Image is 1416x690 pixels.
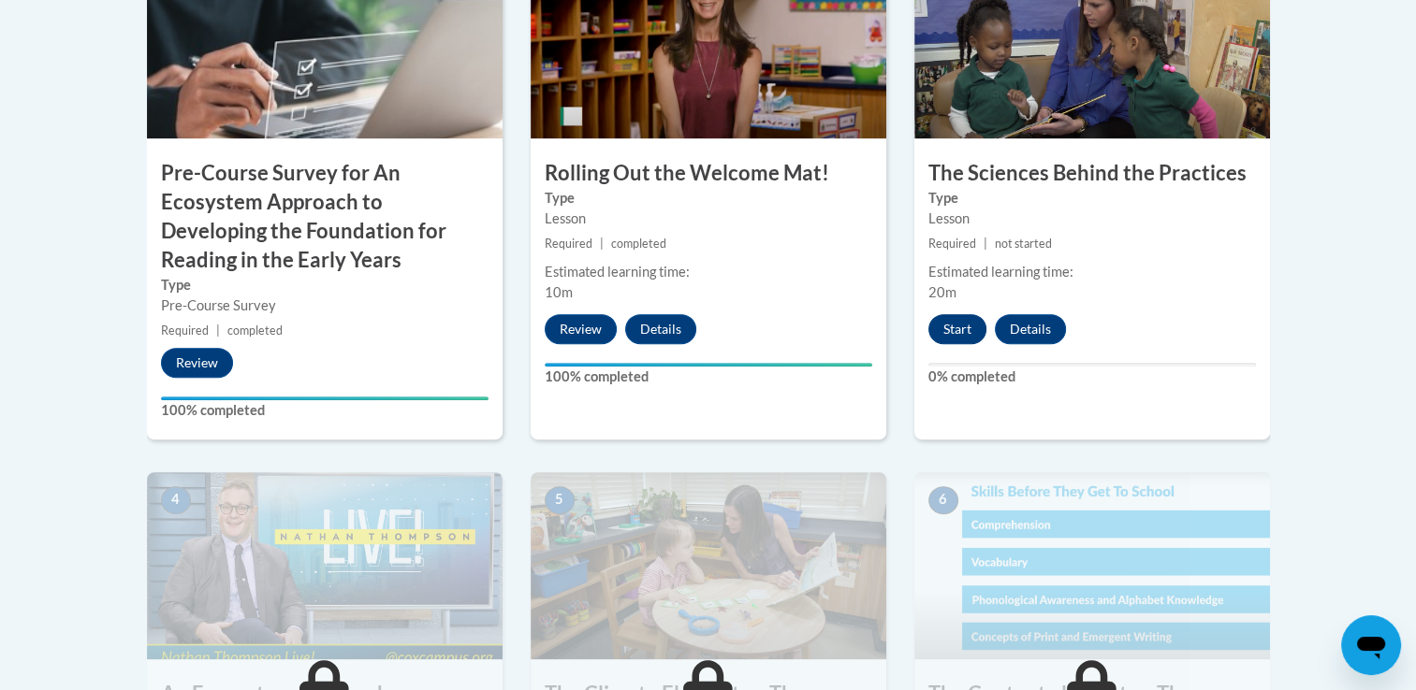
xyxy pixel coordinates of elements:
[545,314,617,344] button: Review
[227,323,283,338] span: completed
[545,262,872,282] div: Estimated learning time:
[928,284,956,300] span: 20m
[625,314,696,344] button: Details
[914,472,1270,659] img: Course Image
[545,188,872,208] label: Type
[545,237,592,251] span: Required
[161,275,489,295] label: Type
[928,367,1256,387] label: 0% completed
[161,400,489,421] label: 100% completed
[147,159,503,274] h3: Pre-Course Survey for An Ecosystem Approach to Developing the Foundation for Reading in the Early...
[161,295,489,316] div: Pre-Course Survey
[914,159,1270,188] h3: The Sciences Behind the Practices
[216,323,220,338] span: |
[161,348,233,378] button: Review
[545,367,872,387] label: 100% completed
[928,237,976,251] span: Required
[600,237,604,251] span: |
[928,188,1256,208] label: Type
[545,486,575,514] span: 5
[161,323,209,338] span: Required
[147,472,503,659] img: Course Image
[545,284,573,300] span: 10m
[161,396,489,400] div: Your progress
[1341,615,1401,675] iframe: Button to launch messaging window
[928,208,1256,229] div: Lesson
[545,363,872,367] div: Your progress
[545,208,872,229] div: Lesson
[928,262,1256,282] div: Estimated learning time:
[161,486,191,514] span: 4
[611,237,666,251] span: completed
[995,314,1066,344] button: Details
[995,237,1052,251] span: not started
[984,237,987,251] span: |
[928,486,958,514] span: 6
[531,159,886,188] h3: Rolling Out the Welcome Mat!
[531,472,886,659] img: Course Image
[928,314,986,344] button: Start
